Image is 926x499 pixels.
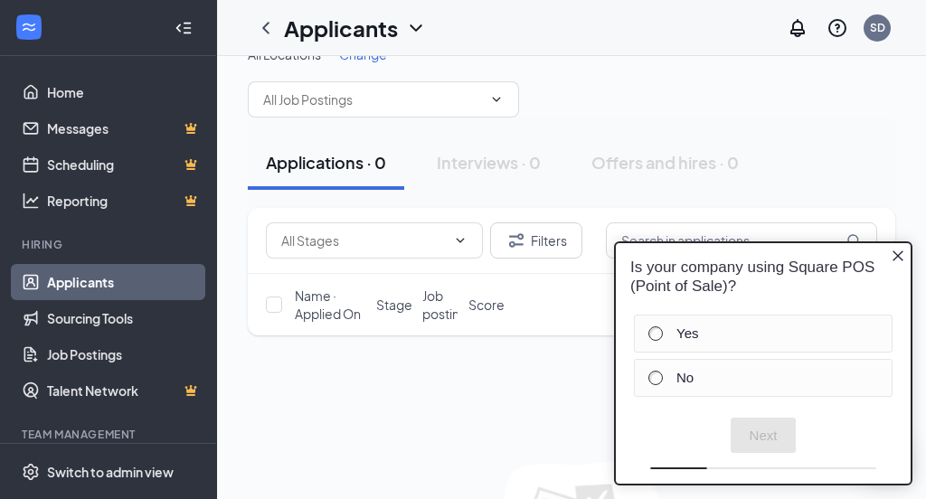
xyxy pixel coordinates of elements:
svg: Notifications [787,17,808,39]
span: Stage [376,296,412,314]
input: All Job Postings [263,89,482,109]
a: Talent NetworkCrown [47,372,202,409]
div: SD [870,20,885,35]
button: Filter Filters [490,222,582,259]
input: All Stages [281,231,446,250]
input: Search in applications [606,222,877,259]
a: Applicants [47,264,202,300]
a: Sourcing Tools [47,300,202,336]
svg: WorkstreamLogo [20,18,38,36]
svg: Collapse [175,19,193,37]
a: SchedulingCrown [47,146,202,183]
div: Switch to admin view [47,463,174,481]
div: Offers and hires · 0 [591,151,739,174]
div: Team Management [22,427,198,442]
svg: ChevronLeft [255,17,277,39]
span: Name · Applied On [295,287,365,323]
svg: Settings [22,463,40,481]
a: Home [47,74,202,110]
span: Job posting [422,287,468,323]
svg: QuestionInfo [827,17,848,39]
svg: ChevronDown [405,17,427,39]
div: Interviews · 0 [437,151,541,174]
svg: ChevronDown [453,233,468,248]
h1: Applicants [284,13,398,43]
a: Job Postings [47,336,202,372]
div: Applications · 0 [266,151,386,174]
svg: ChevronDown [489,92,504,107]
a: ReportingCrown [47,183,202,219]
div: Hiring [22,237,198,252]
iframe: Sprig User Feedback Dialog [600,224,926,499]
span: Score [468,296,505,314]
a: MessagesCrown [47,110,202,146]
svg: Filter [506,230,527,251]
